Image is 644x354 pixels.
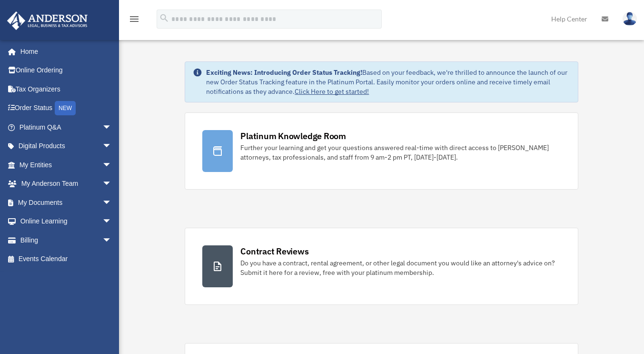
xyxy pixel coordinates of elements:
[102,118,121,137] span: arrow_drop_down
[102,137,121,156] span: arrow_drop_down
[240,130,346,142] div: Platinum Knowledge Room
[7,212,126,231] a: Online Learningarrow_drop_down
[102,231,121,250] span: arrow_drop_down
[7,118,126,137] a: Platinum Q&Aarrow_drop_down
[7,174,126,193] a: My Anderson Teamarrow_drop_down
[7,193,126,212] a: My Documentsarrow_drop_down
[240,245,308,257] div: Contract Reviews
[102,212,121,232] span: arrow_drop_down
[7,155,126,174] a: My Entitiesarrow_drop_down
[7,80,126,99] a: Tax Organizers
[102,193,121,212] span: arrow_drop_down
[7,231,126,250] a: Billingarrow_drop_down
[102,155,121,175] span: arrow_drop_down
[55,101,76,115] div: NEW
[240,143,560,162] div: Further your learning and get your questions answered real-time with direct access to [PERSON_NAM...
[623,12,637,26] img: User Pic
[4,11,90,30] img: Anderson Advisors Platinum Portal
[129,13,140,25] i: menu
[7,250,126,269] a: Events Calendar
[7,42,121,61] a: Home
[206,68,570,96] div: Based on your feedback, we're thrilled to announce the launch of our new Order Status Tracking fe...
[7,61,126,80] a: Online Ordering
[185,228,578,305] a: Contract Reviews Do you have a contract, rental agreement, or other legal document you would like...
[129,17,140,25] a: menu
[7,99,126,118] a: Order StatusNEW
[185,112,578,190] a: Platinum Knowledge Room Further your learning and get your questions answered real-time with dire...
[7,137,126,156] a: Digital Productsarrow_drop_down
[206,68,362,77] strong: Exciting News: Introducing Order Status Tracking!
[102,174,121,194] span: arrow_drop_down
[159,13,169,23] i: search
[240,258,560,277] div: Do you have a contract, rental agreement, or other legal document you would like an attorney's ad...
[295,87,369,96] a: Click Here to get started!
